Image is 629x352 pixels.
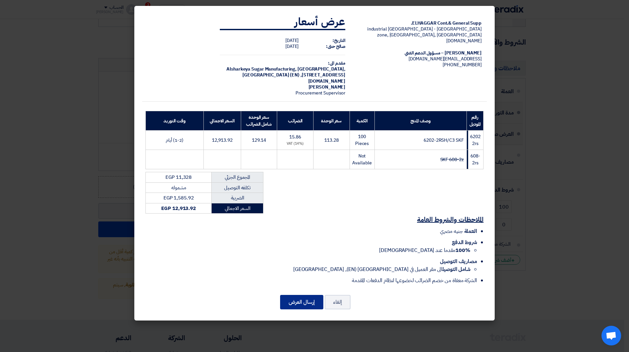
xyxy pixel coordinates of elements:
[145,277,477,284] li: الشركة معفاة من خصم الضرائب لخضوعها لنظام الدفعات المقدمة
[409,55,482,62] span: [EMAIL_ADDRESS][DOMAIN_NAME]
[324,137,338,144] span: 113.28
[313,111,350,131] th: سعر الوحدة
[289,134,301,140] span: 15.86
[440,227,463,235] span: جنيه مصري
[367,26,482,38] span: [GEOGRAPHIC_DATA] - [GEOGRAPHIC_DATA] industrial zone, [GEOGRAPHIC_DATA], [GEOGRAPHIC_DATA]
[277,111,314,131] th: الضرائب
[212,172,263,183] td: المجموع الجزئي
[446,37,482,44] span: [DOMAIN_NAME]
[442,265,470,273] strong: شامل التوصيل
[467,131,483,150] td: 6202 2rs
[467,150,483,169] td: 608-2rs
[212,193,263,203] td: الضريبة
[326,43,345,50] strong: صالح حتى:
[455,246,470,254] strong: 100%
[252,137,266,144] span: 129.14
[280,141,311,147] div: (14%) VAT
[333,37,345,44] strong: التاريخ:
[280,295,323,309] button: إرسال العرض
[325,295,351,309] button: إلغاء
[242,66,345,84] span: [GEOGRAPHIC_DATA], [GEOGRAPHIC_DATA] (EN) ,[STREET_ADDRESS][DOMAIN_NAME]
[328,60,345,67] strong: مقدم الى:
[146,172,212,183] td: EGP 11,328
[379,246,470,254] span: مقدما عند [DEMOGRAPHIC_DATA]
[355,133,369,147] span: 100 Pieces
[350,111,374,131] th: الكمية
[356,20,482,26] div: ELHAGGAR Cont.& General Supp.
[601,326,621,345] a: Open chat
[464,227,477,235] span: العملة
[212,137,233,144] span: 12,913.92
[163,194,194,201] span: EGP 1,585.92
[203,111,241,131] th: السعر الاجمالي
[295,90,345,96] span: Procurement Supervisor
[146,111,204,131] th: وقت التوريد
[417,215,484,224] u: الملاحظات والشروط العامة
[212,203,263,214] td: السعر الاجمالي
[166,137,183,144] span: (1-2) أيام
[226,66,296,72] span: Alsharkeya Sugar Manufacturing,
[212,182,263,193] td: تكلفه التوصيل
[309,84,346,91] span: [PERSON_NAME]
[171,184,186,191] span: مشموله
[352,153,372,166] span: Not Available
[443,61,482,68] span: [PHONE_NUMBER]
[161,205,196,212] strong: EGP 12,913.92
[356,50,482,56] div: [PERSON_NAME] – مسؤول الدعم الفني
[374,111,467,131] th: وصف المنتج
[145,265,470,273] li: الى مقر العميل في [GEOGRAPHIC_DATA] (EN), [GEOGRAPHIC_DATA]
[452,238,477,246] span: شروط الدفع
[440,156,464,163] strike: SKF 608-2z
[285,43,298,50] span: [DATE]
[440,258,477,265] span: مصاريف التوصيل
[285,37,298,44] span: [DATE]
[467,111,483,131] th: رقم الموديل
[241,111,277,131] th: سعر الوحدة شامل الضرائب
[424,137,464,144] span: 6202-2RSH/C3 SKF
[295,14,345,30] strong: عرض أسعار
